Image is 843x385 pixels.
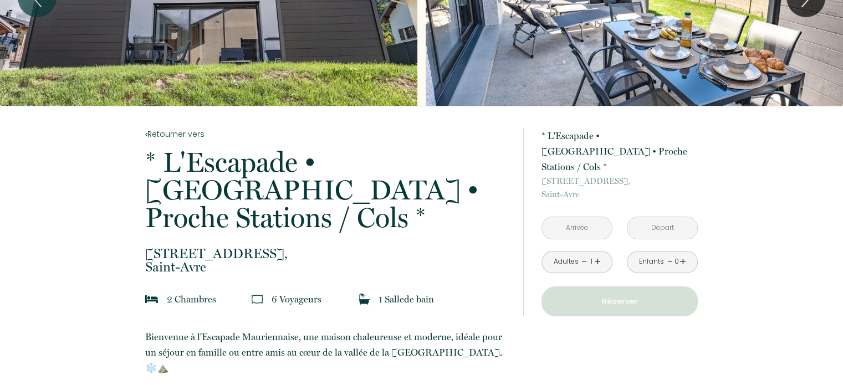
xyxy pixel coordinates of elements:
input: Arrivée [542,217,612,239]
div: Adultes [553,256,578,267]
p: * L'Escapade • [GEOGRAPHIC_DATA] • Proche Stations / Cols * [541,128,698,174]
a: + [679,253,686,270]
div: 0 [674,256,679,267]
input: Départ [627,217,697,239]
a: - [667,253,673,270]
img: guests [252,294,263,305]
span: [STREET_ADDRESS], [541,174,698,188]
p: Saint-Avre [145,247,509,274]
p: Réserver [545,295,694,308]
p: * L'Escapade • [GEOGRAPHIC_DATA] • Proche Stations / Cols * [145,148,509,232]
a: Retourner vers [145,128,509,140]
p: 6 Voyageur [272,291,321,307]
p: Saint-Avre [541,174,698,201]
p: Bienvenue à l'Escapade Mauriennaise, une maison chaleureuse et moderne, idéale pour un séjour en ... [145,329,509,376]
span: s [212,294,216,305]
button: Réserver [541,286,698,316]
p: 2 Chambre [167,291,216,307]
span: s [318,294,321,305]
p: 1 Salle de bain [379,291,434,307]
a: - [581,253,587,270]
a: + [594,253,601,270]
div: 1 [589,256,594,267]
span: [STREET_ADDRESS], [145,247,509,260]
div: Enfants [639,256,664,267]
